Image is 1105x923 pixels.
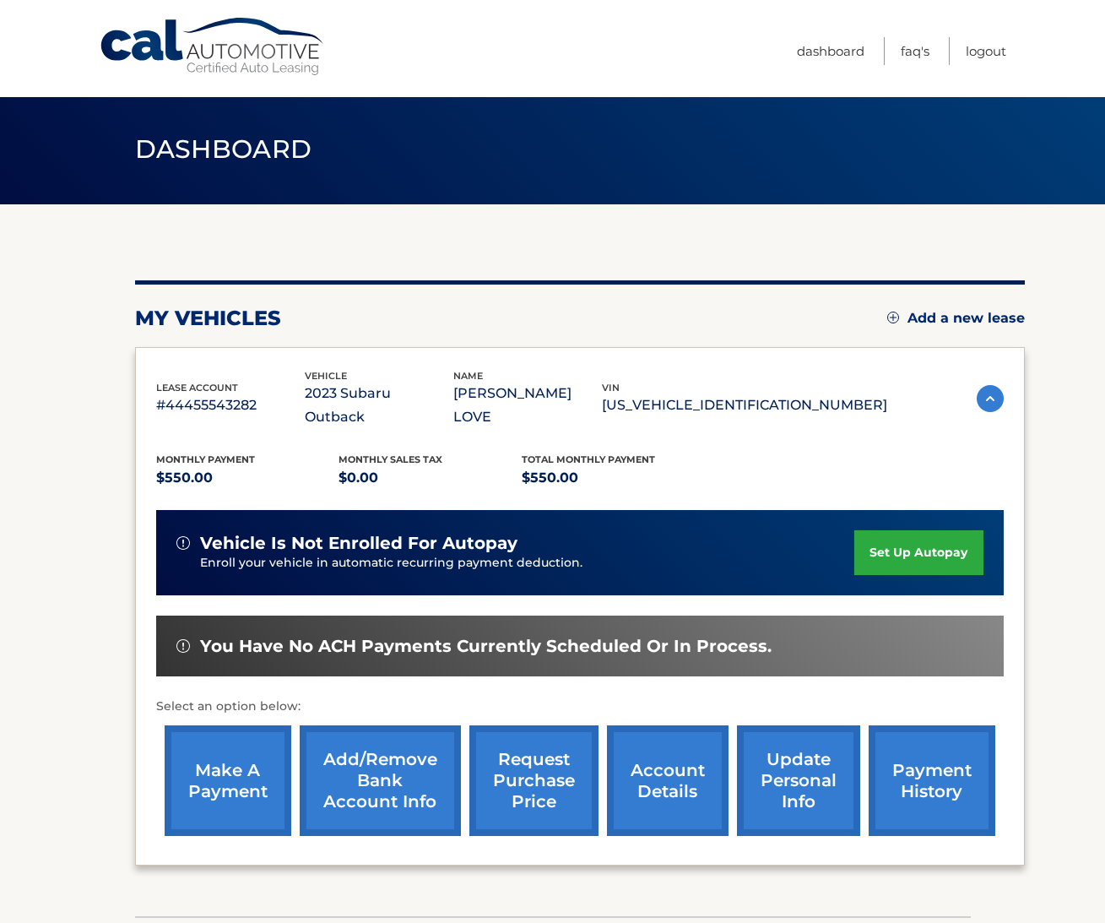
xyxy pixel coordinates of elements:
[156,453,255,465] span: Monthly Payment
[339,453,442,465] span: Monthly sales Tax
[966,37,1006,65] a: Logout
[522,466,705,490] p: $550.00
[200,554,855,573] p: Enroll your vehicle in automatic recurring payment deduction.
[176,536,190,550] img: alert-white.svg
[887,310,1025,327] a: Add a new lease
[176,639,190,653] img: alert-white.svg
[339,466,522,490] p: $0.00
[869,725,995,836] a: payment history
[305,370,347,382] span: vehicle
[453,370,483,382] span: name
[135,306,281,331] h2: my vehicles
[602,394,887,417] p: [US_VEHICLE_IDENTIFICATION_NUMBER]
[135,133,312,165] span: Dashboard
[854,530,983,575] a: set up autopay
[200,533,517,554] span: vehicle is not enrolled for autopay
[200,636,772,657] span: You have no ACH payments currently scheduled or in process.
[977,385,1004,412] img: accordion-active.svg
[305,382,453,429] p: 2023 Subaru Outback
[156,697,1004,717] p: Select an option below:
[797,37,864,65] a: Dashboard
[156,382,238,394] span: lease account
[99,17,327,77] a: Cal Automotive
[737,725,860,836] a: update personal info
[156,466,339,490] p: $550.00
[607,725,729,836] a: account details
[469,725,599,836] a: request purchase price
[522,453,655,465] span: Total Monthly Payment
[887,312,899,323] img: add.svg
[602,382,620,394] span: vin
[901,37,929,65] a: FAQ's
[300,725,461,836] a: Add/Remove bank account info
[165,725,291,836] a: make a payment
[156,394,305,417] p: #44455543282
[453,382,602,429] p: [PERSON_NAME] LOVE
